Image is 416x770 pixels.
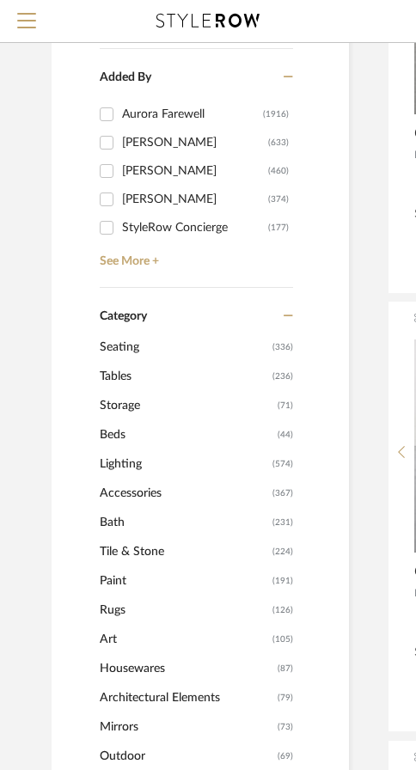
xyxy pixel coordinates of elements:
div: [PERSON_NAME] [122,129,268,156]
span: Mirrors [100,712,273,742]
div: Aurora Farewell [122,101,263,128]
span: Art [100,625,268,654]
span: (105) [272,626,293,653]
span: Paint [100,566,268,596]
span: (87) [278,655,293,682]
span: (79) [278,684,293,712]
span: Architectural Elements [100,683,273,712]
div: (1916) [263,101,289,128]
span: Lighting [100,449,268,479]
div: (633) [268,129,289,156]
span: Added By [100,71,151,83]
span: Rugs [100,596,268,625]
div: (374) [268,186,289,213]
div: (460) [268,157,289,185]
span: (574) [272,450,293,478]
span: (191) [272,567,293,595]
a: See More + [95,241,293,269]
span: (224) [272,538,293,565]
span: (73) [278,713,293,741]
span: Beds [100,420,273,449]
span: Storage [100,391,273,420]
span: (69) [278,742,293,770]
span: (336) [272,333,293,361]
span: (126) [272,596,293,624]
span: Bath [100,508,268,537]
span: (236) [272,363,293,390]
span: Housewares [100,654,273,683]
span: (71) [278,392,293,419]
span: Accessories [100,479,268,508]
span: Tile & Stone [100,537,268,566]
div: StyleRow Concierge [122,214,268,241]
span: Tables [100,362,268,391]
span: (231) [272,509,293,536]
span: Seating [100,333,268,362]
div: [PERSON_NAME] [122,157,268,185]
span: Category [100,309,147,324]
div: (177) [268,214,289,241]
span: (44) [278,421,293,449]
div: [PERSON_NAME] [122,186,268,213]
span: (367) [272,480,293,507]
